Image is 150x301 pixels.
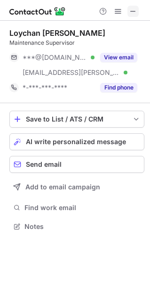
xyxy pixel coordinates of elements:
span: Notes [24,222,141,231]
span: Send email [26,161,62,168]
span: Find work email [24,203,141,212]
button: Add to email campaign [9,179,144,195]
div: Save to List / ATS / CRM [26,115,128,123]
button: Reveal Button [100,53,137,62]
div: Maintenance Supervisor [9,39,144,47]
span: AI write personalized message [26,138,126,146]
span: [EMAIL_ADDRESS][PERSON_NAME][DOMAIN_NAME] [23,68,120,77]
img: ContactOut v5.3.10 [9,6,66,17]
span: ***@[DOMAIN_NAME] [23,53,87,62]
button: save-profile-one-click [9,111,144,128]
button: AI write personalized message [9,133,144,150]
button: Notes [9,220,144,233]
button: Find work email [9,201,144,214]
button: Reveal Button [100,83,137,92]
div: Loychan [PERSON_NAME] [9,28,105,38]
span: Add to email campaign [25,183,100,191]
button: Send email [9,156,144,173]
